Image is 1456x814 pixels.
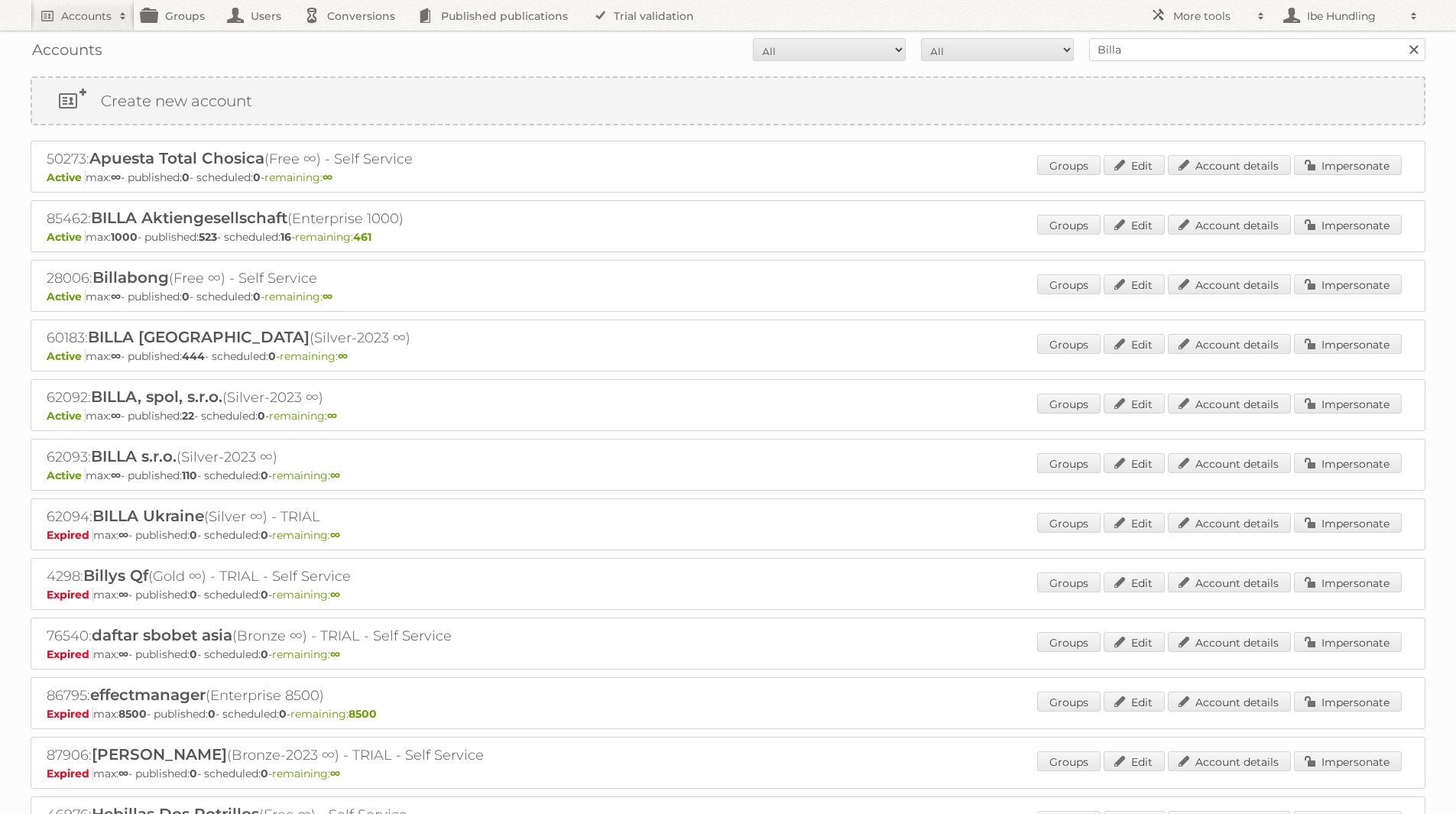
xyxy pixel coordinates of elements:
[1173,8,1250,24] h2: More tools
[91,447,177,465] span: BILLA s.r.o.
[47,349,86,363] span: Active
[1104,751,1165,771] a: Edit
[47,528,1409,542] p: max: - published: - scheduled: -
[280,349,348,363] span: remaining:
[118,767,128,780] strong: ∞
[261,647,268,661] strong: 0
[1294,394,1402,413] a: Impersonate
[47,647,1409,661] p: max: - published: - scheduled: -
[323,170,332,184] strong: ∞
[111,290,121,303] strong: ∞
[330,647,340,661] strong: ∞
[47,707,1409,721] p: max: - published: - scheduled: -
[118,528,128,542] strong: ∞
[1104,274,1165,294] a: Edit
[208,707,216,721] strong: 0
[323,290,332,303] strong: ∞
[182,349,205,363] strong: 444
[47,626,582,646] h2: 76540: (Bronze ∞) - TRIAL - Self Service
[290,707,377,721] span: remaining:
[1104,394,1165,413] a: Edit
[111,230,138,244] strong: 1000
[47,170,1409,184] p: max: - published: - scheduled: -
[253,290,261,303] strong: 0
[1104,572,1165,592] a: Edit
[47,588,93,602] span: Expired
[118,707,147,721] strong: 8500
[1037,215,1101,235] a: Groups
[330,469,340,482] strong: ∞
[47,767,1409,780] p: max: - published: - scheduled: -
[261,767,268,780] strong: 0
[1168,572,1291,592] a: Account details
[91,209,287,227] span: BILLA Aktiengesellschaft
[47,767,93,780] span: Expired
[182,409,194,423] strong: 22
[1168,453,1291,473] a: Account details
[47,647,93,661] span: Expired
[1037,692,1101,712] a: Groups
[92,626,232,644] span: daftar sbobet asia
[1303,8,1402,24] h2: Ibe Hundling
[47,707,93,721] span: Expired
[89,149,264,167] span: Apuesta Total Chosica
[264,170,332,184] span: remaining:
[1294,632,1402,652] a: Impersonate
[1104,453,1165,473] a: Edit
[1168,394,1291,413] a: Account details
[330,767,340,780] strong: ∞
[47,149,582,169] h2: 50273: (Free ∞) - Self Service
[1104,334,1165,354] a: Edit
[1294,334,1402,354] a: Impersonate
[190,528,197,542] strong: 0
[1294,155,1402,175] a: Impersonate
[47,507,582,527] h2: 62094: (Silver ∞) - TRIAL
[47,528,93,542] span: Expired
[47,447,582,467] h2: 62093: (Silver-2023 ∞)
[1168,215,1291,235] a: Account details
[261,528,268,542] strong: 0
[1294,274,1402,294] a: Impersonate
[1294,453,1402,473] a: Impersonate
[182,170,190,184] strong: 0
[182,290,190,303] strong: 0
[47,745,582,765] h2: 87906: (Bronze-2023 ∞) - TRIAL - Self Service
[47,566,582,586] h2: 4298: (Gold ∞) - TRIAL - Self Service
[83,566,148,585] span: Billys Qf
[47,469,1409,482] p: max: - published: - scheduled: -
[47,469,86,482] span: Active
[118,647,128,661] strong: ∞
[92,268,169,287] span: Billabong
[1294,513,1402,533] a: Impersonate
[1294,692,1402,712] a: Impersonate
[1037,632,1101,652] a: Groups
[1104,215,1165,235] a: Edit
[47,328,582,348] h2: 60183: (Silver-2023 ∞)
[261,588,268,602] strong: 0
[92,507,204,525] span: BILLA Ukraine
[261,469,268,482] strong: 0
[47,409,86,423] span: Active
[47,409,1409,423] p: max: - published: - scheduled: -
[1037,394,1101,413] a: Groups
[1168,155,1291,175] a: Account details
[88,328,310,346] span: BILLA [GEOGRAPHIC_DATA]
[272,647,340,661] span: remaining:
[111,469,121,482] strong: ∞
[199,230,217,244] strong: 523
[118,588,128,602] strong: ∞
[47,230,1409,244] p: max: - published: - scheduled: -
[264,290,332,303] span: remaining:
[1037,513,1101,533] a: Groups
[269,409,337,423] span: remaining:
[1294,215,1402,235] a: Impersonate
[353,230,371,244] strong: 461
[111,349,121,363] strong: ∞
[91,388,222,406] span: BILLA, spol, s.r.o.
[349,707,377,721] strong: 8500
[338,349,348,363] strong: ∞
[47,268,582,288] h2: 28006: (Free ∞) - Self Service
[327,409,337,423] strong: ∞
[1104,155,1165,175] a: Edit
[1037,334,1101,354] a: Groups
